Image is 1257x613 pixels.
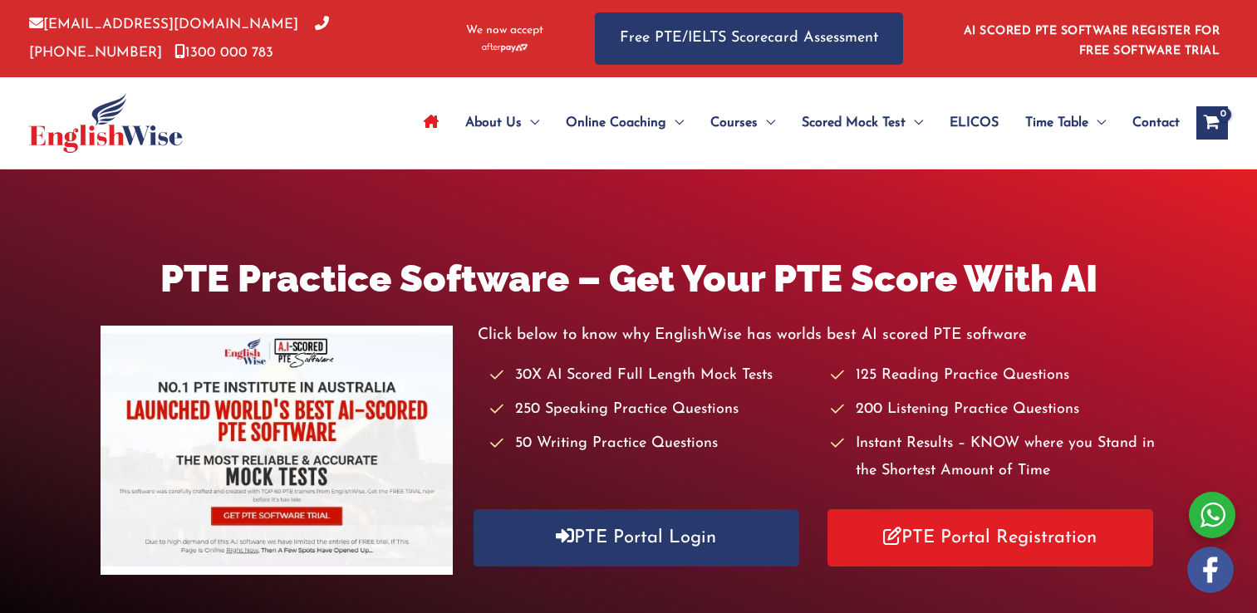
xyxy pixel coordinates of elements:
img: Afterpay-Logo [482,43,528,52]
span: Time Table [1025,94,1088,152]
img: pte-institute-main [101,326,453,575]
span: Menu Toggle [1088,94,1106,152]
li: Instant Results – KNOW where you Stand in the Shortest Amount of Time [831,430,1156,486]
span: Menu Toggle [758,94,775,152]
a: Online CoachingMenu Toggle [552,94,697,152]
a: ELICOS [936,94,1012,152]
nav: Site Navigation: Main Menu [410,94,1180,152]
li: 125 Reading Practice Questions [831,362,1156,390]
li: 250 Speaking Practice Questions [490,396,816,424]
span: Menu Toggle [522,94,539,152]
a: Time TableMenu Toggle [1012,94,1119,152]
span: Courses [710,94,758,152]
img: cropped-ew-logo [29,93,183,153]
a: [PHONE_NUMBER] [29,17,329,59]
a: AI SCORED PTE SOFTWARE REGISTER FOR FREE SOFTWARE TRIAL [964,25,1220,57]
span: Scored Mock Test [802,94,906,152]
span: About Us [465,94,522,152]
aside: Header Widget 1 [954,12,1228,66]
a: PTE Portal Registration [827,509,1153,566]
a: 1300 000 783 [174,46,273,60]
span: Contact [1132,94,1180,152]
p: Click below to know why EnglishWise has worlds best AI scored PTE software [478,321,1156,349]
span: Menu Toggle [666,94,684,152]
span: We now accept [466,22,543,39]
li: 30X AI Scored Full Length Mock Tests [490,362,816,390]
span: Online Coaching [566,94,666,152]
a: Contact [1119,94,1180,152]
li: 50 Writing Practice Questions [490,430,816,458]
a: Free PTE/IELTS Scorecard Assessment [595,12,903,65]
a: Scored Mock TestMenu Toggle [788,94,936,152]
a: CoursesMenu Toggle [697,94,788,152]
a: PTE Portal Login [474,509,799,566]
span: Menu Toggle [906,94,923,152]
li: 200 Listening Practice Questions [831,396,1156,424]
a: [EMAIL_ADDRESS][DOMAIN_NAME] [29,17,298,32]
a: About UsMenu Toggle [452,94,552,152]
span: ELICOS [950,94,999,152]
h1: PTE Practice Software – Get Your PTE Score With AI [101,253,1156,305]
a: View Shopping Cart, empty [1196,106,1228,140]
img: white-facebook.png [1187,547,1234,593]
